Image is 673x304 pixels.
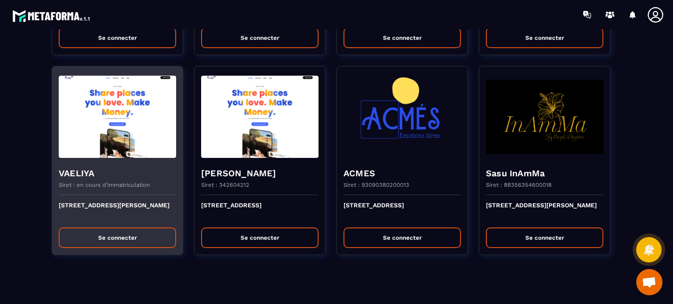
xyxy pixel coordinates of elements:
[201,227,319,248] button: Se connecter
[201,182,249,188] p: Siret : 342604212
[486,73,603,161] img: funnel-background
[201,167,319,179] h4: [PERSON_NAME]
[201,73,319,161] img: funnel-background
[344,182,409,188] p: Siret : 93090380200013
[486,227,603,248] button: Se connecter
[344,227,461,248] button: Se connecter
[12,8,91,24] img: logo
[59,73,176,161] img: funnel-background
[486,167,603,179] h4: Sasu InAmMa
[486,182,552,188] p: Siret : 88356354600018
[59,227,176,248] button: Se connecter
[344,202,461,221] p: [STREET_ADDRESS]
[59,182,150,188] p: Siret : en cours d'immatriculation
[201,28,319,48] button: Se connecter
[59,202,176,221] p: [STREET_ADDRESS][PERSON_NAME]
[59,28,176,48] button: Se connecter
[344,167,461,179] h4: ACMES
[201,202,319,221] p: [STREET_ADDRESS]
[344,73,461,161] img: funnel-background
[59,167,176,179] h4: VAELIYA
[344,28,461,48] button: Se connecter
[486,28,603,48] button: Se connecter
[486,202,603,221] p: [STREET_ADDRESS][PERSON_NAME]
[636,269,662,295] div: Ouvrir le chat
